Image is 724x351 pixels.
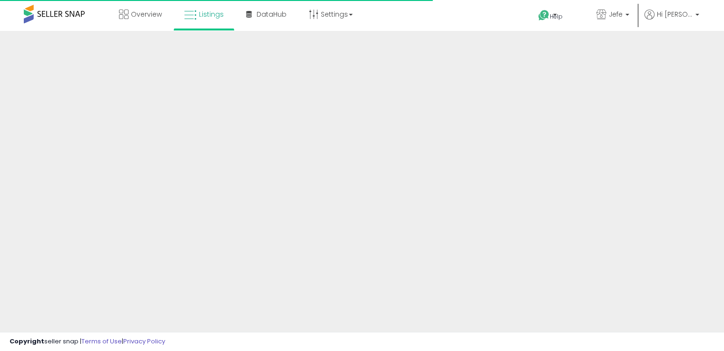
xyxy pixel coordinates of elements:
[199,10,224,19] span: Listings
[531,2,581,31] a: Help
[538,10,550,21] i: Get Help
[81,337,122,346] a: Terms of Use
[131,10,162,19] span: Overview
[10,337,165,346] div: seller snap | |
[645,10,699,31] a: Hi [PERSON_NAME]
[609,10,623,19] span: Jefe
[550,12,563,20] span: Help
[10,337,44,346] strong: Copyright
[123,337,165,346] a: Privacy Policy
[657,10,693,19] span: Hi [PERSON_NAME]
[257,10,287,19] span: DataHub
